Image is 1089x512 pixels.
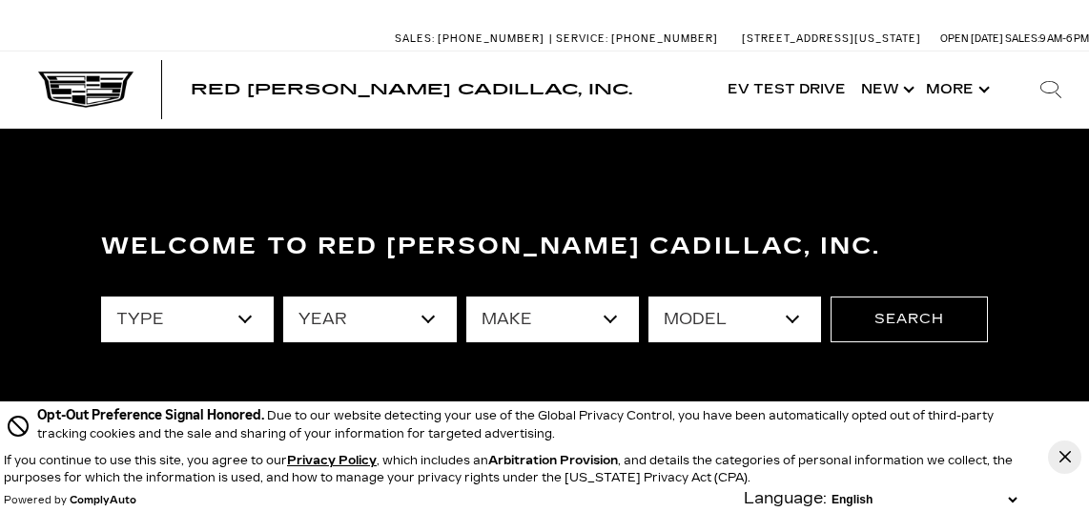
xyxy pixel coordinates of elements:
[744,491,827,506] div: Language:
[549,33,723,44] a: Service: [PHONE_NUMBER]
[742,32,921,45] a: [STREET_ADDRESS][US_STATE]
[101,297,274,342] select: Filter by type
[720,51,853,128] a: EV Test Drive
[918,51,994,128] button: More
[831,297,988,342] button: Search
[395,33,549,44] a: Sales: [PHONE_NUMBER]
[611,32,718,45] span: [PHONE_NUMBER]
[4,495,136,506] div: Powered by
[1048,440,1081,474] button: Close Button
[70,495,136,506] a: ComplyAuto
[191,82,632,97] a: Red [PERSON_NAME] Cadillac, Inc.
[488,454,618,467] strong: Arbitration Provision
[38,72,134,108] img: Cadillac Dark Logo with Cadillac White Text
[1039,32,1089,45] span: 9 AM-6 PM
[37,405,1021,442] div: Due to our website detecting your use of the Global Privacy Control, you have been automatically ...
[191,80,632,98] span: Red [PERSON_NAME] Cadillac, Inc.
[853,51,918,128] a: New
[4,454,1013,484] p: If you continue to use this site, you agree to our , which includes an , and details the categori...
[37,407,267,423] span: Opt-Out Preference Signal Honored .
[827,491,1021,508] select: Language Select
[648,297,821,342] select: Filter by model
[940,32,1003,45] span: Open [DATE]
[395,32,435,45] span: Sales:
[556,32,608,45] span: Service:
[283,297,456,342] select: Filter by year
[438,32,544,45] span: [PHONE_NUMBER]
[1005,32,1039,45] span: Sales:
[466,297,639,342] select: Filter by make
[101,228,988,266] h3: Welcome to Red [PERSON_NAME] Cadillac, Inc.
[287,454,377,467] a: Privacy Policy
